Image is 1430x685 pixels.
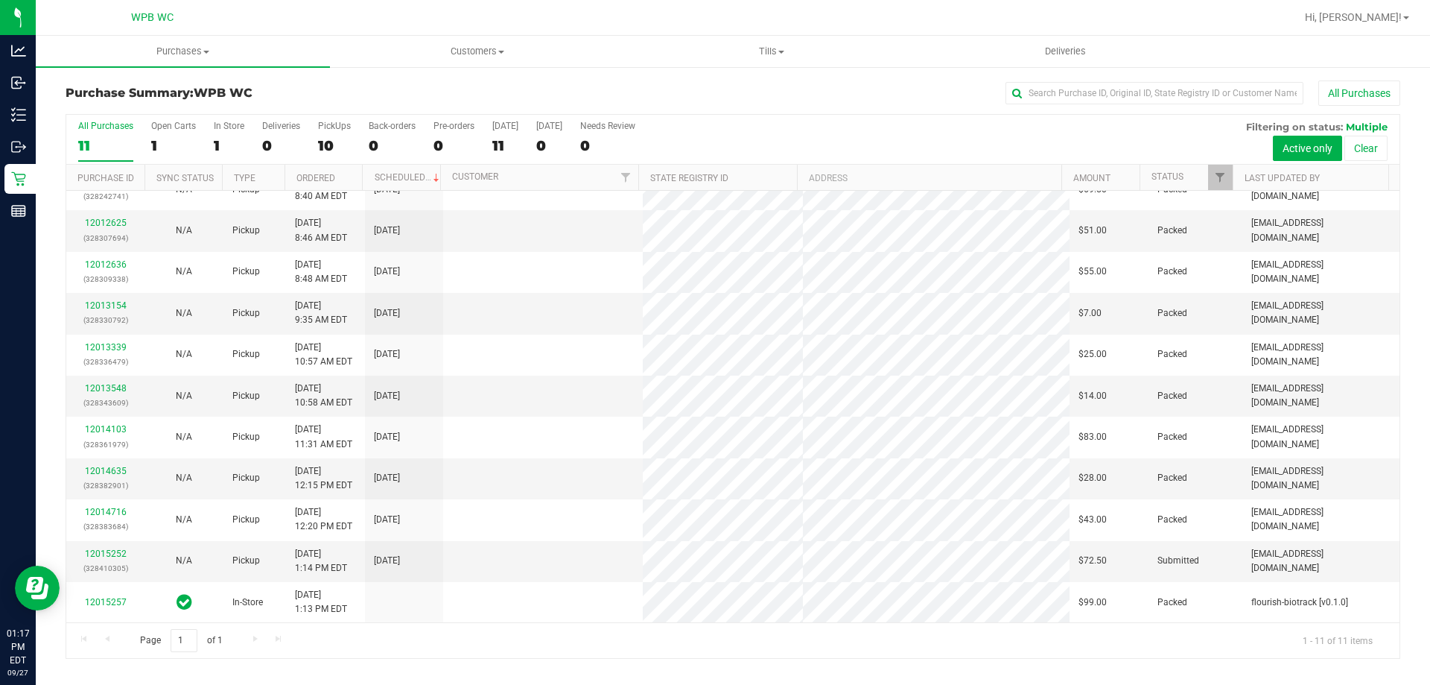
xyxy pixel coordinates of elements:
[1251,216,1391,244] span: [EMAIL_ADDRESS][DOMAIN_NAME]
[1246,121,1343,133] span: Filtering on status:
[176,225,192,236] span: Not Applicable
[171,629,197,652] input: 1
[232,596,263,610] span: In-Store
[295,299,347,327] span: [DATE] 9:35 AM EDT
[75,396,136,410] p: (328343609)
[374,347,400,362] span: [DATE]
[1208,165,1233,190] a: Filter
[176,471,192,485] button: N/A
[75,231,136,245] p: (328307694)
[1251,464,1391,493] span: [EMAIL_ADDRESS][DOMAIN_NAME]
[7,667,29,678] p: 09/27
[374,224,400,238] span: [DATE]
[176,266,192,277] span: Not Applicable
[176,555,192,566] span: Not Applicable
[1251,505,1391,534] span: [EMAIL_ADDRESS][DOMAIN_NAME]
[1157,554,1199,568] span: Submitted
[433,121,474,131] div: Pre-orders
[177,592,192,613] span: In Sync
[295,341,352,369] span: [DATE] 10:57 AM EDT
[433,137,474,154] div: 0
[1005,82,1303,104] input: Search Purchase ID, Original ID, State Registry ID or Customer Name...
[232,471,260,485] span: Pickup
[78,137,133,154] div: 11
[151,137,196,154] div: 1
[295,588,347,616] span: [DATE] 1:13 PM EDT
[176,432,192,442] span: Not Applicable
[176,389,192,403] button: N/A
[156,173,214,183] a: Sync Status
[176,349,192,359] span: Not Applicable
[232,554,260,568] span: Pickup
[580,121,635,131] div: Needs Review
[85,342,127,353] a: 12013339
[176,513,192,527] button: N/A
[614,165,638,190] a: Filter
[232,347,260,362] span: Pickup
[1078,347,1107,362] span: $25.00
[176,391,192,401] span: Not Applicable
[85,549,127,559] a: 12015252
[85,507,127,517] a: 12014716
[85,424,127,435] a: 12014103
[624,36,918,67] a: Tills
[1251,596,1348,610] span: flourish-biotrack [v0.1.0]
[331,45,623,58] span: Customers
[1078,224,1107,238] span: $51.00
[295,464,352,493] span: [DATE] 12:15 PM EDT
[1245,173,1320,183] a: Last Updated By
[262,121,300,131] div: Deliveries
[492,137,518,154] div: 11
[85,383,127,394] a: 12013548
[194,86,252,100] span: WPB WC
[176,308,192,318] span: Not Applicable
[295,258,347,286] span: [DATE] 8:48 AM EDT
[75,520,136,534] p: (328383684)
[78,121,133,131] div: All Purchases
[234,173,255,183] a: Type
[232,430,260,444] span: Pickup
[85,300,127,311] a: 12013154
[11,75,26,90] inline-svg: Inbound
[1305,11,1402,23] span: Hi, [PERSON_NAME]!
[374,554,400,568] span: [DATE]
[75,355,136,369] p: (328336479)
[36,36,330,67] a: Purchases
[1157,430,1187,444] span: Packed
[536,121,562,131] div: [DATE]
[11,139,26,154] inline-svg: Outbound
[176,554,192,568] button: N/A
[232,389,260,403] span: Pickup
[176,265,192,279] button: N/A
[1025,45,1106,58] span: Deliveries
[1273,136,1342,161] button: Active only
[176,306,192,321] button: N/A
[650,173,728,183] a: State Registry ID
[1157,596,1187,610] span: Packed
[36,45,330,58] span: Purchases
[369,137,416,154] div: 0
[127,629,235,652] span: Page of 1
[85,218,127,228] a: 12012625
[1318,81,1400,106] button: All Purchases
[374,471,400,485] span: [DATE]
[1078,513,1107,527] span: $43.00
[262,137,300,154] div: 0
[1251,547,1391,575] span: [EMAIL_ADDRESS][DOMAIN_NAME]
[214,137,244,154] div: 1
[330,36,624,67] a: Customers
[1073,173,1110,183] a: Amount
[11,43,26,58] inline-svg: Analytics
[1078,471,1107,485] span: $28.00
[295,505,352,534] span: [DATE] 12:20 PM EDT
[318,137,351,154] div: 10
[797,165,1061,191] th: Address
[625,45,918,58] span: Tills
[295,423,352,451] span: [DATE] 11:31 AM EDT
[1251,341,1391,369] span: [EMAIL_ADDRESS][DOMAIN_NAME]
[1078,554,1107,568] span: $72.50
[1251,258,1391,286] span: [EMAIL_ADDRESS][DOMAIN_NAME]
[1291,629,1385,651] span: 1 - 11 of 11 items
[1157,513,1187,527] span: Packed
[151,121,196,131] div: Open Carts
